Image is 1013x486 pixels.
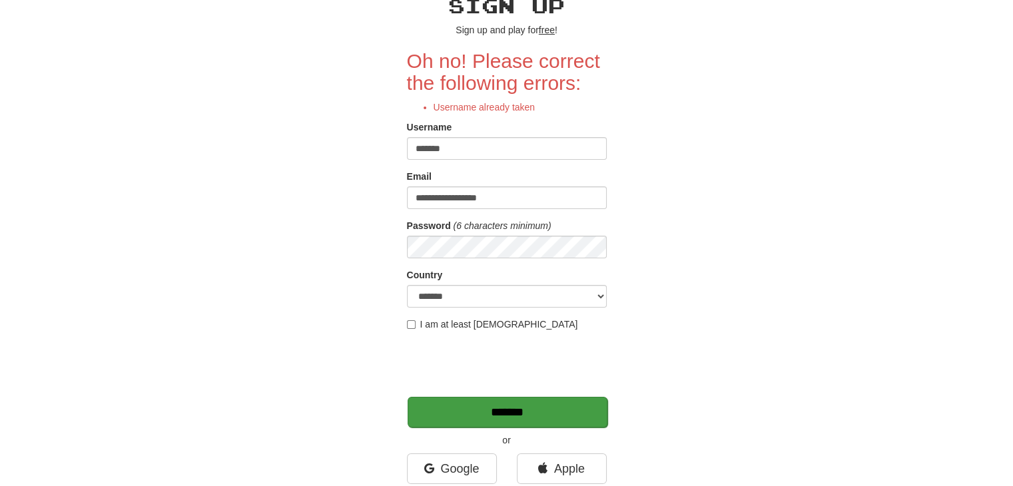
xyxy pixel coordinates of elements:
label: Password [407,219,451,232]
p: or [407,433,607,447]
label: Username [407,121,452,134]
iframe: reCAPTCHA [407,338,609,389]
li: Username already taken [434,101,607,114]
p: Sign up and play for ! [407,23,607,37]
label: Country [407,268,443,282]
label: Email [407,170,432,183]
a: Google [407,453,497,484]
em: (6 characters minimum) [454,220,551,231]
input: I am at least [DEMOGRAPHIC_DATA] [407,320,416,329]
a: Apple [517,453,607,484]
h2: Oh no! Please correct the following errors: [407,50,607,94]
label: I am at least [DEMOGRAPHIC_DATA] [407,318,578,331]
u: free [539,25,555,35]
